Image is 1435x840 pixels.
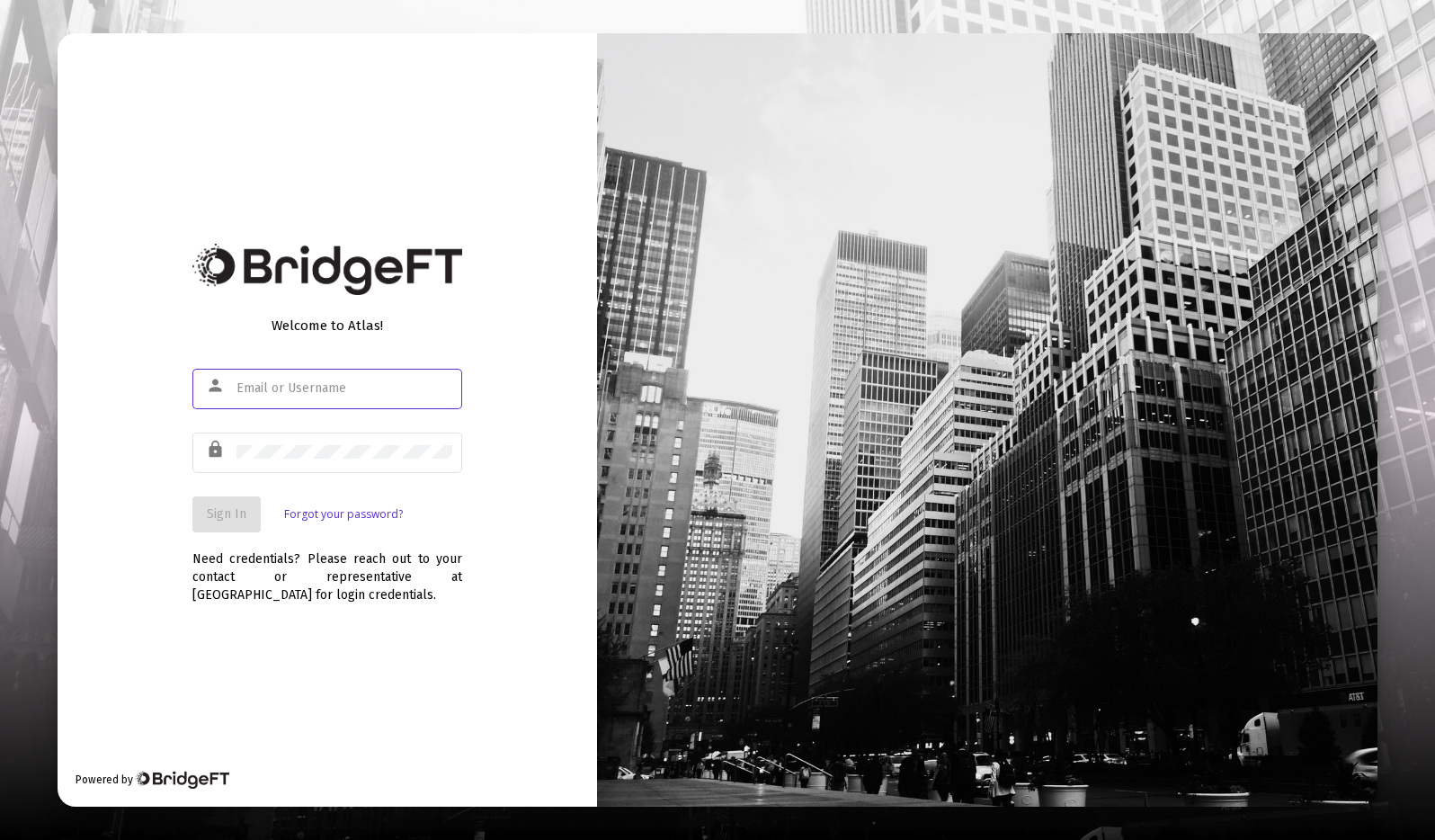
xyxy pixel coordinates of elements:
[192,244,462,295] img: Bridge Financial Technology Logo
[207,506,246,522] span: Sign In
[192,317,462,335] div: Welcome to Atlas!
[135,771,229,789] img: Bridge Financial Technology Logo
[284,505,403,523] a: Forgot your password?
[206,375,227,397] mat-icon: person
[206,439,227,460] mat-icon: lock
[76,771,229,789] div: Powered by
[192,496,261,532] button: Sign In
[236,381,452,396] input: Email or Username
[192,532,462,604] div: Need credentials? Please reach out to your contact or representative at [GEOGRAPHIC_DATA] for log...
